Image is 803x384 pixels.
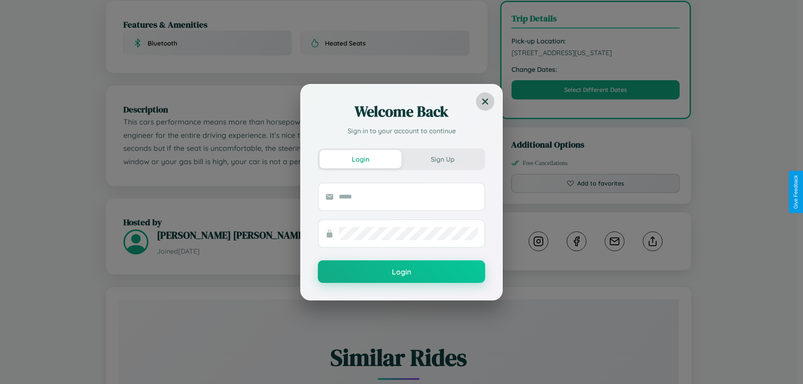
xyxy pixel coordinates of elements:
button: Login [318,260,485,283]
p: Sign in to your account to continue [318,126,485,136]
h2: Welcome Back [318,102,485,122]
button: Sign Up [401,150,483,168]
button: Login [320,150,401,168]
div: Give Feedback [793,175,799,209]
